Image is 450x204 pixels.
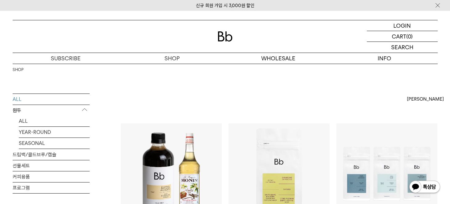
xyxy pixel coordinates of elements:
[13,105,90,116] p: 원두
[407,95,444,103] span: [PERSON_NAME]
[13,94,90,105] a: ALL
[13,149,90,160] a: 드립백/콜드브루/캡슐
[119,53,225,64] a: SHOP
[19,138,90,149] a: SEASONAL
[13,160,90,171] a: 선물세트
[13,67,23,73] a: SHOP
[218,31,233,42] img: 로고
[367,31,438,42] a: CART (0)
[392,31,406,42] p: CART
[331,53,438,64] p: INFO
[367,20,438,31] a: LOGIN
[409,180,441,195] img: 카카오톡 채널 1:1 채팅 버튼
[13,182,90,193] a: 프로그램
[391,42,413,53] p: SEARCH
[19,116,90,126] a: ALL
[19,127,90,138] a: YEAR-ROUND
[196,3,254,8] a: 신규 회원 가입 시 3,000원 할인
[13,171,90,182] a: 커피용품
[13,53,119,64] a: SUBSCRIBE
[225,53,331,64] p: WHOLESALE
[406,31,413,42] p: (0)
[393,20,411,31] p: LOGIN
